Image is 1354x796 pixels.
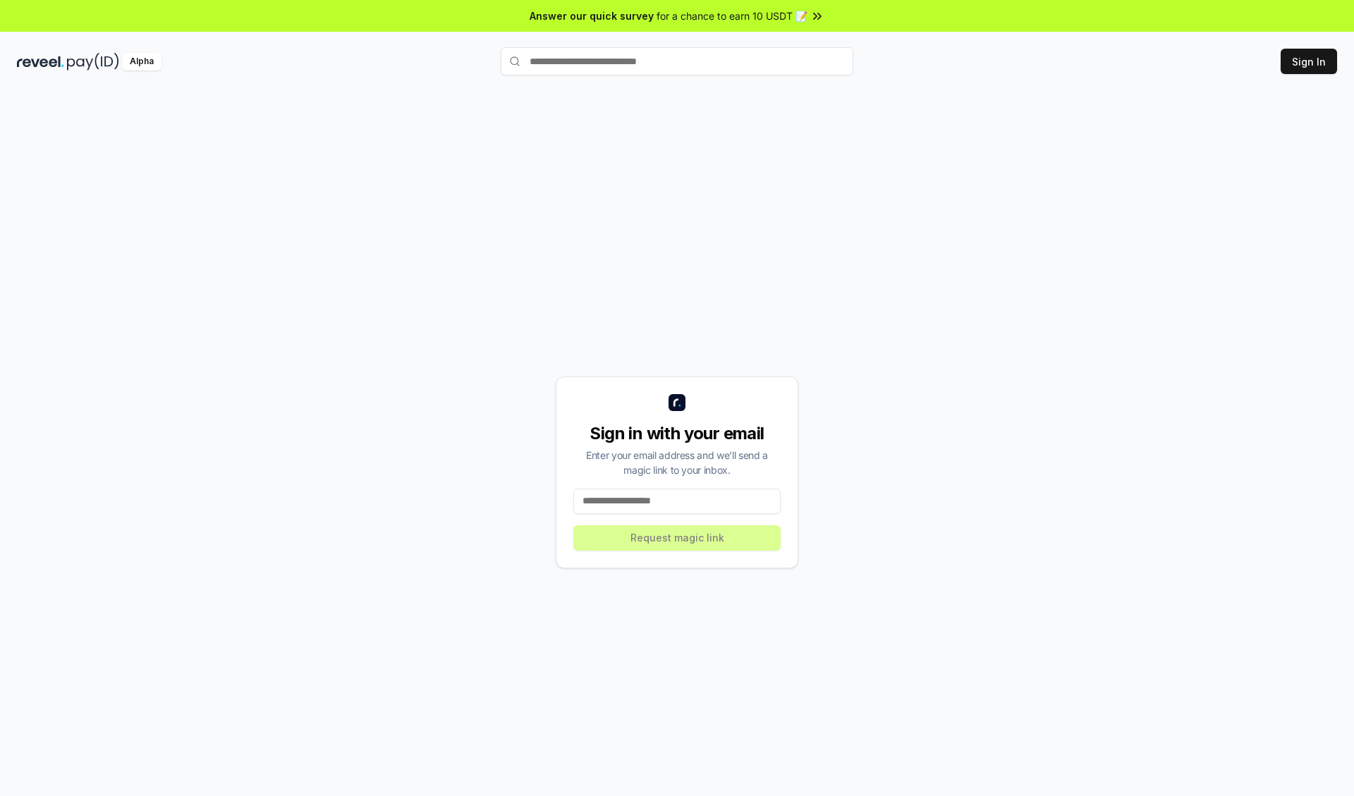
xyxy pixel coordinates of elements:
img: pay_id [67,53,119,71]
div: Enter your email address and we’ll send a magic link to your inbox. [573,448,781,477]
img: logo_small [669,394,685,411]
div: Alpha [122,53,161,71]
button: Sign In [1281,49,1337,74]
span: Answer our quick survey [530,8,654,23]
img: reveel_dark [17,53,64,71]
span: for a chance to earn 10 USDT 📝 [657,8,807,23]
div: Sign in with your email [573,422,781,445]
